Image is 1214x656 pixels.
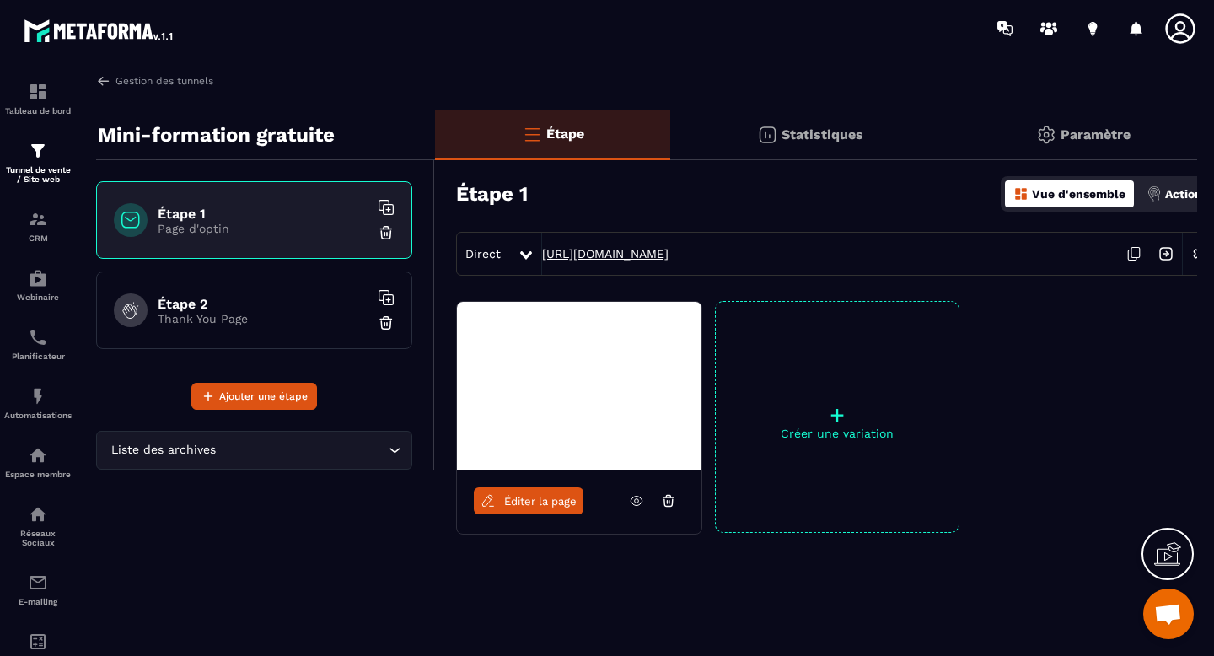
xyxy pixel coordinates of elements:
button: Ajouter une étape [191,383,317,410]
h3: Étape 1 [456,182,528,206]
p: Espace membre [4,470,72,479]
p: Réseaux Sociaux [4,529,72,547]
a: formationformationCRM [4,196,72,255]
div: Search for option [96,431,412,470]
img: dashboard-orange.40269519.svg [1013,186,1029,202]
img: automations [28,445,48,465]
img: formation [28,82,48,102]
a: formationformationTunnel de vente / Site web [4,128,72,196]
a: emailemailE-mailing [4,560,72,619]
p: Tableau de bord [4,106,72,116]
a: automationsautomationsAutomatisations [4,374,72,433]
img: arrow [96,73,111,89]
h6: Étape 1 [158,206,368,222]
a: [URL][DOMAIN_NAME] [542,247,669,261]
p: Paramètre [1061,126,1131,142]
p: Mini-formation gratuite [98,118,335,152]
a: schedulerschedulerPlanificateur [4,315,72,374]
img: formation [28,209,48,229]
img: automations [28,268,48,288]
span: Éditer la page [504,495,577,508]
img: trash [378,315,395,331]
span: Ajouter une étape [219,388,308,405]
p: Créer une variation [716,427,959,440]
span: Liste des archives [107,441,219,460]
img: formation [28,141,48,161]
h6: Étape 2 [158,296,368,312]
a: social-networksocial-networkRéseaux Sociaux [4,492,72,560]
p: + [716,403,959,427]
img: social-network [28,504,48,524]
img: setting-gr.5f69749f.svg [1036,125,1056,145]
a: automationsautomationsWebinaire [4,255,72,315]
p: Étape [546,126,584,142]
p: Planificateur [4,352,72,361]
a: Gestion des tunnels [96,73,213,89]
img: stats.20deebd0.svg [757,125,777,145]
p: Automatisations [4,411,72,420]
img: bars-o.4a397970.svg [522,124,542,144]
img: automations [28,386,48,406]
p: Actions [1165,187,1208,201]
span: Direct [465,247,501,261]
img: actions.d6e523a2.png [1147,186,1162,202]
img: arrow-next.bcc2205e.svg [1150,238,1182,270]
img: scheduler [28,327,48,347]
img: trash [378,224,395,241]
a: Éditer la page [474,487,583,514]
input: Search for option [219,441,384,460]
img: image [457,302,701,470]
p: E-mailing [4,597,72,606]
p: Tunnel de vente / Site web [4,165,72,184]
img: email [28,573,48,593]
p: Statistiques [782,126,863,142]
p: Vue d'ensemble [1032,187,1125,201]
p: CRM [4,234,72,243]
p: Thank You Page [158,312,368,325]
p: Webinaire [4,293,72,302]
img: logo [24,15,175,46]
a: automationsautomationsEspace membre [4,433,72,492]
p: Page d'optin [158,222,368,235]
img: accountant [28,632,48,652]
a: Ouvrir le chat [1143,589,1194,639]
a: formationformationTableau de bord [4,69,72,128]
